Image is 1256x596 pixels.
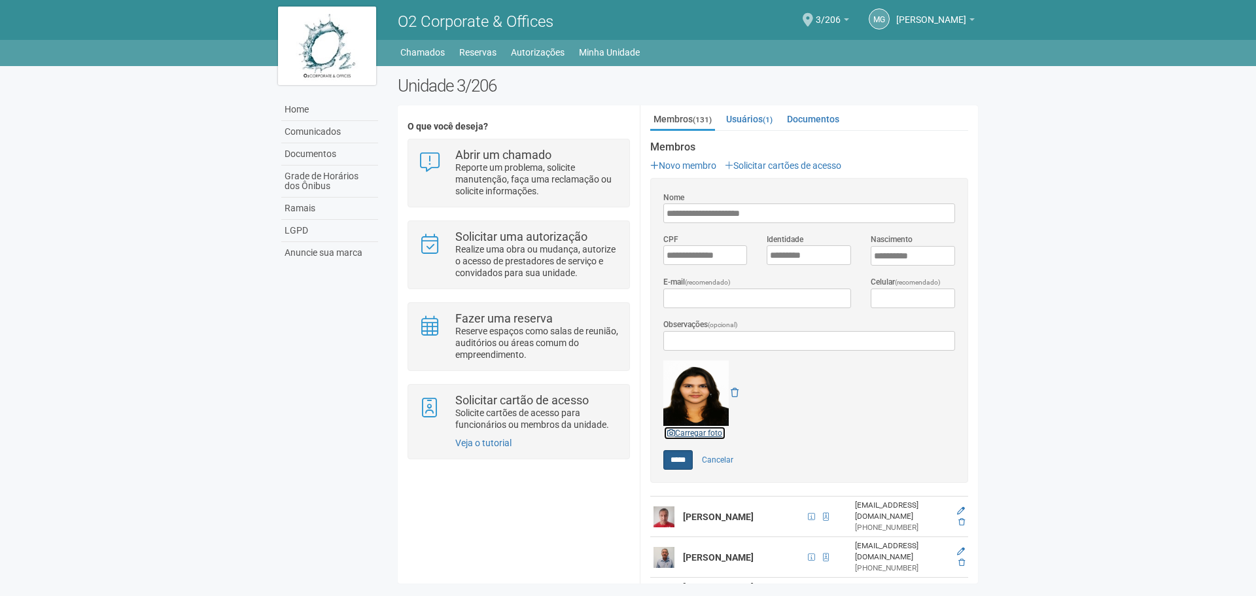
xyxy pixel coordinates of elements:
label: CPF [663,234,678,245]
span: (opcional) [708,321,738,328]
a: Minha Unidade [579,43,640,61]
label: Identidade [767,234,803,245]
strong: [PERSON_NAME] [683,512,754,522]
a: Editar membro [957,506,965,516]
strong: Membros [650,141,968,153]
a: Anuncie sua marca [281,242,378,264]
strong: Abrir um chamado [455,148,551,162]
strong: Solicitar cartão de acesso [455,393,589,407]
img: logo.jpg [278,7,376,85]
a: Documentos [784,109,843,129]
small: (1) [763,115,773,124]
a: Editar membro [957,547,965,556]
a: Home [281,99,378,121]
label: Nome [663,192,684,203]
span: O2 Corporate & Offices [398,12,553,31]
a: Abrir um chamado Reporte um problema, solicite manutenção, faça uma reclamação ou solicite inform... [418,149,619,197]
a: Solicitar cartão de acesso Solicite cartões de acesso para funcionários ou membros da unidade. [418,394,619,430]
label: E-mail [663,276,731,289]
a: Documentos [281,143,378,166]
a: Chamados [400,43,445,61]
a: Cancelar [695,450,741,470]
a: Usuários(1) [723,109,776,129]
h4: O que você deseja? [408,122,629,131]
a: [PERSON_NAME] [896,16,975,27]
a: Carregar foto [663,426,726,440]
strong: [PERSON_NAME] [683,552,754,563]
a: Novo membro [650,160,716,171]
a: Remover [731,387,739,398]
a: Reservas [459,43,497,61]
a: Autorizações [511,43,565,61]
p: Realize uma obra ou mudança, autorize o acesso de prestadores de serviço e convidados para sua un... [455,243,619,279]
a: Membros(131) [650,109,715,131]
img: user.png [654,506,674,527]
p: Solicite cartões de acesso para funcionários ou membros da unidade. [455,407,619,430]
strong: Fazer uma reserva [455,311,553,325]
a: 3/206 [816,16,849,27]
label: Nascimento [871,234,913,245]
a: Excluir membro [958,517,965,527]
a: Ramais [281,198,378,220]
span: (recomendado) [685,279,731,286]
a: Solicitar uma autorização Realize uma obra ou mudança, autorize o acesso de prestadores de serviç... [418,231,619,279]
span: Monica Guedes [896,2,966,25]
div: [EMAIL_ADDRESS][DOMAIN_NAME] [855,540,949,563]
a: Veja o tutorial [455,438,512,448]
a: MG [869,9,890,29]
p: Reporte um problema, solicite manutenção, faça uma reclamação ou solicite informações. [455,162,619,197]
h2: Unidade 3/206 [398,76,978,96]
span: (recomendado) [895,279,941,286]
label: Celular [871,276,941,289]
a: LGPD [281,220,378,242]
img: GetFile [663,360,729,426]
a: Fazer uma reserva Reserve espaços como salas de reunião, auditórios ou áreas comum do empreendime... [418,313,619,360]
p: Reserve espaços como salas de reunião, auditórios ou áreas comum do empreendimento. [455,325,619,360]
a: Excluir membro [958,558,965,567]
img: user.png [654,547,674,568]
a: Solicitar cartões de acesso [725,160,841,171]
small: (131) [693,115,712,124]
div: [EMAIL_ADDRESS][DOMAIN_NAME] [855,500,949,522]
div: [PHONE_NUMBER] [855,563,949,574]
label: Observações [663,319,738,331]
a: Comunicados [281,121,378,143]
a: Grade de Horários dos Ônibus [281,166,378,198]
a: Editar membro [957,584,965,593]
div: [PHONE_NUMBER] [855,522,949,533]
span: 3/206 [816,2,841,25]
strong: Solicitar uma autorização [455,230,587,243]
